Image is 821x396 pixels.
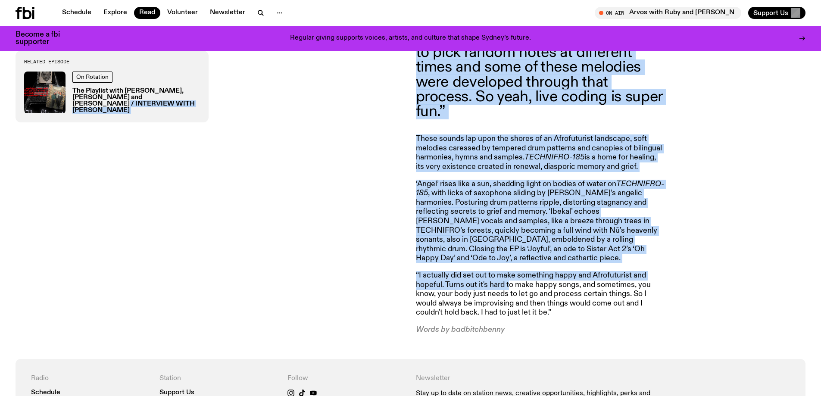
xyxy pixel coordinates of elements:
a: Newsletter [205,7,250,19]
a: Volunteer [162,7,203,19]
a: Support Us [159,390,194,396]
p: Words by badbitchbenny [416,325,664,335]
h3: Become a fbi supporter [16,31,71,46]
p: “I actually did set out to make something happy and Afrofuturist and hopeful. Turns out it's hard... [416,271,664,318]
h4: Follow [287,374,406,383]
p: These sounds lap upon the shores of an Afrofuturist landscape, soft melodies caressed by tempered... [416,134,664,171]
a: On RotationThe Playlist with [PERSON_NAME], [PERSON_NAME] and [PERSON_NAME] / INTERVIEW WITH [PER... [24,72,200,114]
h3: The Playlist with [PERSON_NAME], [PERSON_NAME] and [PERSON_NAME] / INTERVIEW WITH [PERSON_NAME] [72,88,200,114]
a: Explore [98,7,132,19]
span: Support Us [753,9,788,17]
h4: Newsletter [416,374,662,383]
p: ‘Angel’ rises like a sun, shedding light on bodies of water on , with licks of saxophone sliding ... [416,180,664,263]
p: Regular giving supports voices, artists, and culture that shape Sydney’s future. [290,34,531,42]
blockquote: “Some of these songs I just picked a scale and then asked the computer to pick random notes at di... [416,16,664,119]
em: TECHNIFRO-185 [524,153,584,161]
a: Schedule [57,7,97,19]
button: Support Us [748,7,805,19]
h4: Station [159,374,278,383]
a: Schedule [31,390,60,396]
button: On AirArvos with Ruby and [PERSON_NAME] [595,7,741,19]
h3: Related Episode [24,59,200,64]
h4: Radio [31,374,149,383]
a: Read [134,7,160,19]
